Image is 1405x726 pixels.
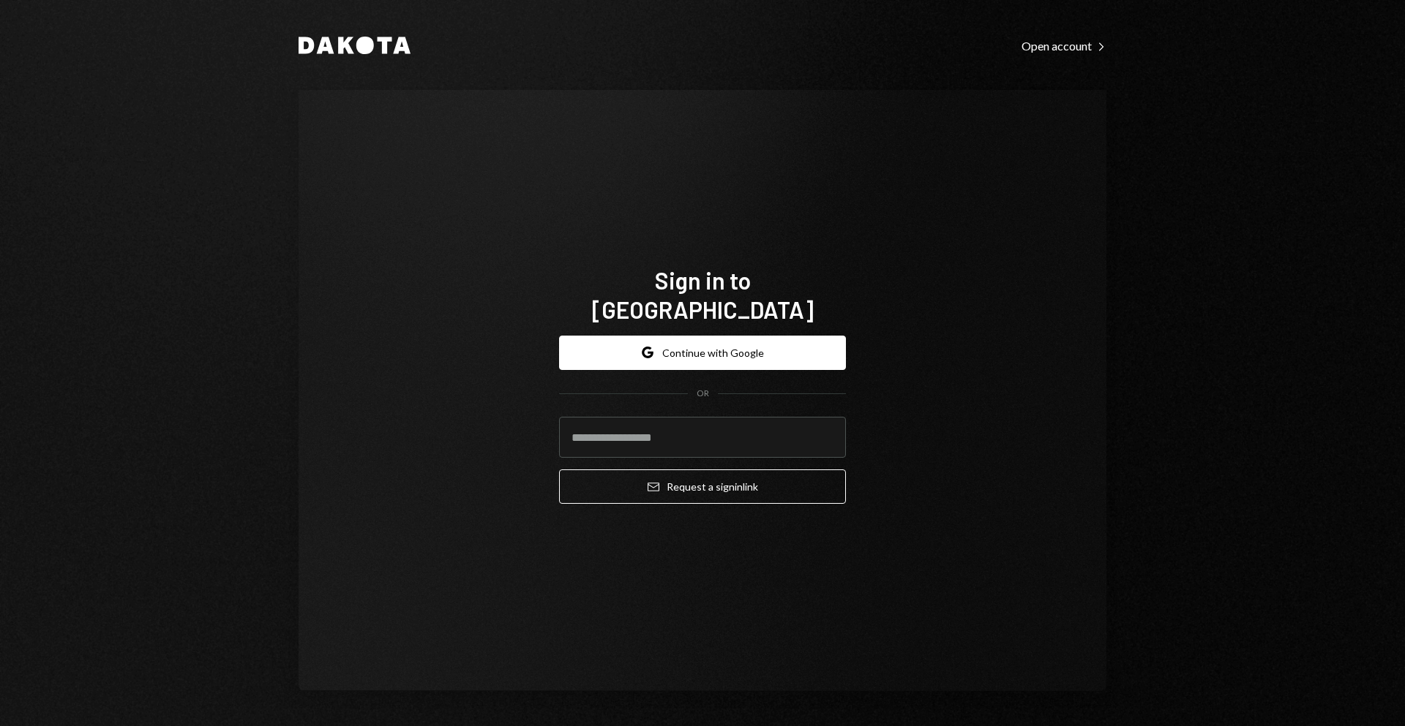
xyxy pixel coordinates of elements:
h1: Sign in to [GEOGRAPHIC_DATA] [559,265,846,324]
button: Continue with Google [559,336,846,370]
div: OR [697,387,709,400]
button: Request a signinlink [559,469,846,504]
div: Open account [1022,39,1106,53]
a: Open account [1022,37,1106,53]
